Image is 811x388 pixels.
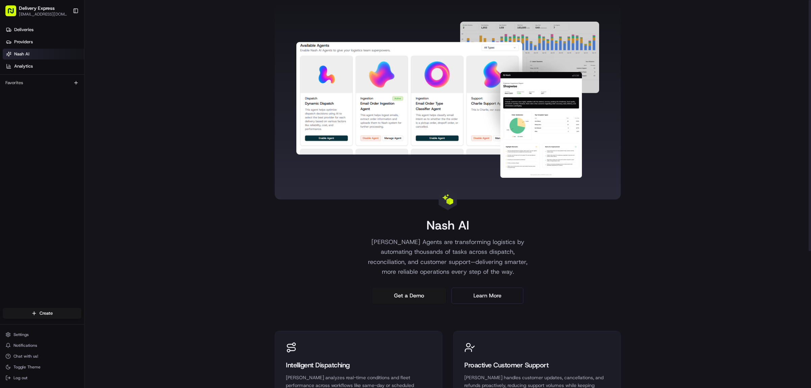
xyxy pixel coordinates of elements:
a: Analytics [3,61,84,72]
h1: Nash AI [426,218,469,232]
span: Pylon [67,168,82,173]
span: Notifications [14,343,37,348]
a: Learn More [451,288,523,304]
a: Powered byPylon [48,167,82,173]
p: [PERSON_NAME] Agents are transforming logistics by automating thousands of tasks across dispatch,... [361,237,534,277]
div: Proactive Customer Support [464,360,610,370]
button: Notifications [3,341,81,350]
span: • [51,123,53,128]
img: 1736555255976-a54dd68f-1ca7-489b-9aae-adbdc363a1c4 [7,65,19,77]
a: Nash AI [3,49,84,59]
div: Favorites [3,77,81,88]
div: 💻 [57,152,63,157]
button: [EMAIL_ADDRESS][DOMAIN_NAME] [19,11,67,17]
a: 💻API Documentation [54,148,111,161]
button: Start new chat [115,67,123,75]
span: Analytics [14,63,33,69]
img: Nash AI Logo [442,194,453,205]
input: Clear [18,44,112,51]
button: Log out [3,373,81,383]
span: API Documentation [64,151,108,158]
a: Deliveries [3,24,84,35]
a: 📗Knowledge Base [4,148,54,161]
button: See all [105,87,123,95]
img: Nash AI Dashboard [296,22,599,178]
img: Regen Pajulas [7,117,18,127]
span: [PERSON_NAME] [21,105,55,110]
a: Get a Demo [372,288,446,304]
div: Intelligent Dispatching [286,360,431,370]
button: Chat with us! [3,351,81,361]
div: 📗 [7,152,12,157]
span: Log out [14,375,27,381]
span: Knowledge Base [14,151,52,158]
img: Nash [7,7,20,20]
span: [DATE] [60,105,74,110]
span: Settings [14,332,29,337]
span: Regen Pajulas [21,123,49,128]
span: Create [40,310,53,316]
img: Angelique Valdez [7,98,18,109]
p: Welcome 👋 [7,27,123,38]
button: Settings [3,330,81,339]
span: Deliveries [14,27,33,33]
span: Chat with us! [14,354,38,359]
span: Nash AI [14,51,29,57]
span: Providers [14,39,33,45]
div: Start new chat [30,65,111,71]
div: We're available if you need us! [30,71,93,77]
span: • [56,105,58,110]
span: Toggle Theme [14,364,41,370]
img: 1738778727109-b901c2ba-d612-49f7-a14d-d897ce62d23f [14,65,26,77]
img: 1736555255976-a54dd68f-1ca7-489b-9aae-adbdc363a1c4 [14,105,19,111]
div: Past conversations [7,88,45,93]
img: 1736555255976-a54dd68f-1ca7-489b-9aae-adbdc363a1c4 [14,123,19,129]
button: Create [3,308,81,319]
span: [DATE] [54,123,68,128]
a: Providers [3,37,84,47]
button: Delivery Express[EMAIL_ADDRESS][DOMAIN_NAME] [3,3,70,19]
button: Toggle Theme [3,362,81,372]
button: Delivery Express [19,5,55,11]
